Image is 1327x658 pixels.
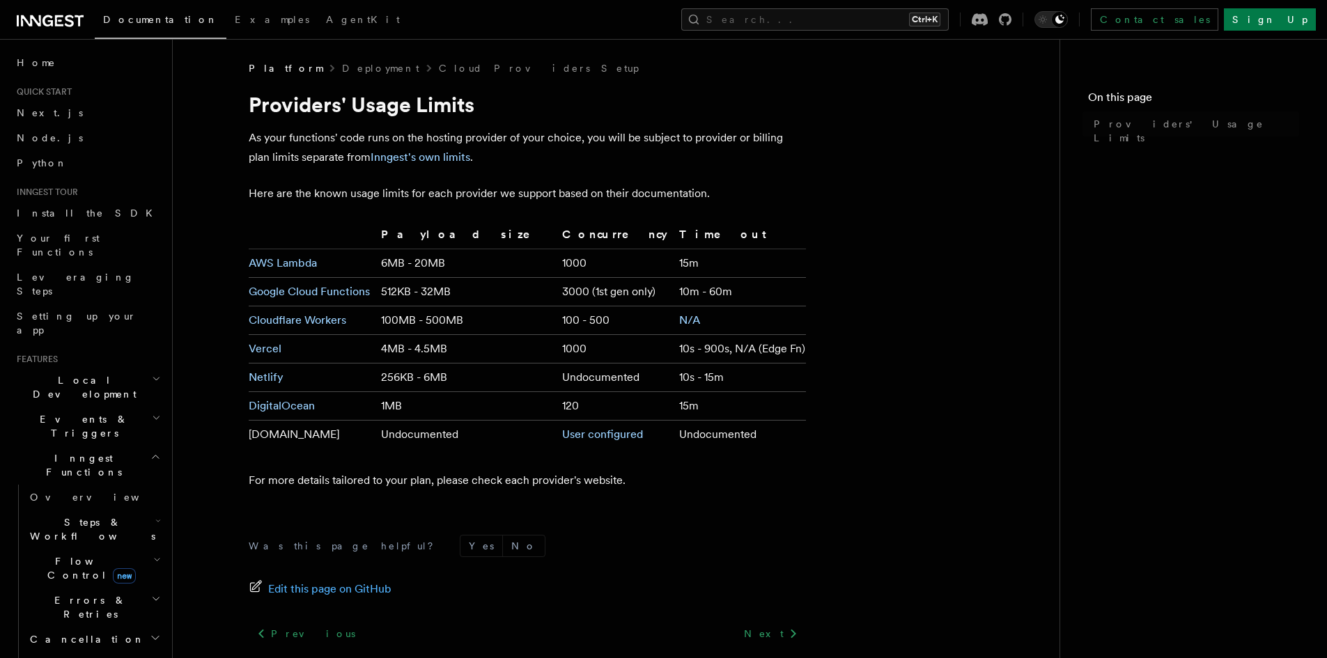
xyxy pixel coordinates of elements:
a: Inngest's own limits [371,150,470,164]
kbd: Ctrl+K [909,13,940,26]
a: Next [736,621,806,646]
button: Search...Ctrl+K [681,8,949,31]
td: 1MB [375,392,556,421]
button: Cancellation [24,627,164,652]
h4: On this page [1088,89,1299,111]
td: 100 - 500 [557,306,674,335]
p: Here are the known usage limits for each provider we support based on their documentation. [249,184,806,203]
a: Home [11,50,164,75]
th: Timeout [674,226,806,249]
button: Toggle dark mode [1034,11,1068,28]
button: Yes [460,535,502,556]
button: Flow Controlnew [24,549,164,588]
td: Undocumented [674,421,806,449]
a: DigitalOcean [249,399,315,412]
a: Documentation [95,4,226,39]
span: Next.js [17,107,83,118]
span: Platform [249,61,323,75]
a: Node.js [11,125,164,150]
span: Setting up your app [17,311,137,336]
a: N/A [679,313,700,327]
span: Steps & Workflows [24,515,155,543]
span: Node.js [17,132,83,143]
a: Examples [226,4,318,38]
a: Leveraging Steps [11,265,164,304]
a: Cloudflare Workers [249,313,346,327]
span: Install the SDK [17,207,161,219]
td: 6MB - 20MB [375,249,556,278]
a: Previous [249,621,364,646]
span: Events & Triggers [11,412,152,440]
button: No [503,535,545,556]
span: Features [11,354,58,365]
td: 15m [674,392,806,421]
span: Inngest Functions [11,451,150,479]
a: AWS Lambda [249,256,317,269]
button: Local Development [11,368,164,407]
span: Local Development [11,373,152,401]
th: Concurrency [557,226,674,249]
span: Providers' Usage Limits [1094,117,1299,145]
span: Home [17,56,56,70]
span: Flow Control [24,554,153,582]
a: Cloud Providers Setup [439,61,639,75]
td: 10s - 900s, N/A (Edge Fn) [674,335,806,363]
span: Inngest tour [11,187,78,198]
button: Events & Triggers [11,407,164,446]
a: Overview [24,485,164,510]
span: Errors & Retries [24,593,151,621]
td: Undocumented [557,363,674,392]
p: As your functions' code runs on the hosting provider of your choice, you will be subject to provi... [249,128,806,167]
td: 4MB - 4.5MB [375,335,556,363]
span: AgentKit [326,14,400,25]
span: Edit this page on GitHub [268,579,391,599]
td: 10m - 60m [674,278,806,306]
a: Install the SDK [11,201,164,226]
a: Vercel [249,342,281,355]
td: 15m [674,249,806,278]
th: Payload size [375,226,556,249]
span: Documentation [103,14,218,25]
td: 100MB - 500MB [375,306,556,335]
span: Examples [235,14,309,25]
td: [DOMAIN_NAME] [249,421,376,449]
a: Python [11,150,164,175]
a: AgentKit [318,4,408,38]
p: For more details tailored to your plan, please check each provider's website. [249,471,806,490]
p: Was this page helpful? [249,539,443,553]
a: Edit this page on GitHub [249,579,391,599]
a: User configured [562,428,643,441]
td: Undocumented [375,421,556,449]
span: Cancellation [24,632,145,646]
a: Deployment [342,61,419,75]
a: Providers' Usage Limits [1088,111,1299,150]
a: Sign Up [1224,8,1316,31]
button: Inngest Functions [11,446,164,485]
span: Quick start [11,86,72,97]
span: Overview [30,492,173,503]
a: Google Cloud Functions [249,285,370,298]
td: 1000 [557,335,674,363]
span: new [113,568,136,583]
span: Your first Functions [17,233,100,258]
span: Leveraging Steps [17,272,134,297]
td: 10s - 15m [674,363,806,392]
td: 120 [557,392,674,421]
td: 512KB - 32MB [375,278,556,306]
td: 3000 (1st gen only) [557,278,674,306]
a: Setting up your app [11,304,164,343]
span: Python [17,157,68,169]
a: Netlify [249,370,284,384]
a: Contact sales [1091,8,1218,31]
td: 256KB - 6MB [375,363,556,392]
a: Next.js [11,100,164,125]
h1: Providers' Usage Limits [249,92,806,117]
td: 1000 [557,249,674,278]
button: Errors & Retries [24,588,164,627]
a: Your first Functions [11,226,164,265]
button: Steps & Workflows [24,510,164,549]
